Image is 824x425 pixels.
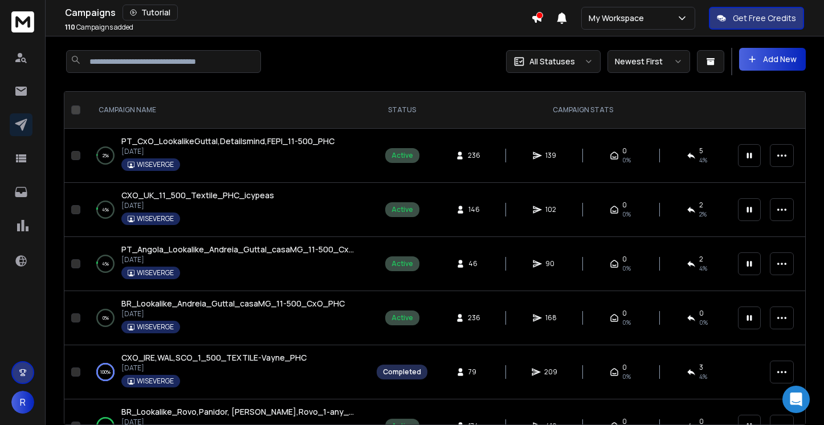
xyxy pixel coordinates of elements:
p: WISEVERGE [137,322,174,332]
div: Active [391,205,413,214]
p: 100 % [100,366,111,378]
p: Campaigns added [65,23,133,32]
p: WISEVERGE [137,377,174,386]
span: PT_Angola_Lookalike_Andreia_Guttal_casaMG_11-500_CxO_PHC [121,244,377,255]
span: 0 [622,309,627,318]
span: 90 [545,259,557,268]
p: [DATE] [121,255,358,264]
span: 0% [622,210,631,219]
span: 0 % [699,318,708,327]
p: [DATE] [121,201,274,210]
span: 236 [468,151,480,160]
span: 0 [622,146,627,156]
td: 100%CXO_IRE,WAL,SCO_1_500_TEXTILE-Vayne_PHC[DATE]WISEVERGE [85,345,370,399]
div: Campaigns [65,5,531,21]
span: 5 [699,146,703,156]
a: PT_Angola_Lookalike_Andreia_Guttal_casaMG_11-500_CxO_PHC [121,244,358,255]
p: My Workspace [589,13,648,24]
th: CAMPAIGN STATS [434,92,731,129]
span: 139 [545,151,557,160]
td: 4%CXO_UK_11_500_Textile_PHC_icypeas[DATE]WISEVERGE [85,183,370,237]
span: 146 [468,205,480,214]
span: 0% [622,156,631,165]
span: 0 [699,309,704,318]
button: Tutorial [123,5,178,21]
button: Add New [739,48,806,71]
span: CXO_IRE,WAL,SCO_1_500_TEXTILE-Vayne_PHC [121,352,307,363]
span: 0% [622,264,631,273]
span: 0% [622,318,631,327]
span: 102 [545,205,557,214]
p: WISEVERGE [137,160,174,169]
span: 3 [699,363,703,372]
span: 4 % [699,372,707,381]
div: Active [391,259,413,268]
a: BR_Lookalike_Rovo,Panidor, [PERSON_NAME],Rovo_1-any_PHC [121,406,358,418]
p: 4 % [102,258,109,269]
a: CXO_UK_11_500_Textile_PHC_icypeas [121,190,274,201]
a: CXO_IRE,WAL,SCO_1_500_TEXTILE-Vayne_PHC [121,352,307,363]
td: 4%PT_Angola_Lookalike_Andreia_Guttal_casaMG_11-500_CxO_PHC[DATE]WISEVERGE [85,237,370,291]
p: WISEVERGE [137,268,174,277]
button: Get Free Credits [709,7,804,30]
button: Newest First [607,50,690,73]
p: All Statuses [529,56,575,67]
span: 209 [544,367,557,377]
span: PT_CxO_LookalikeGuttal,Detailsmind,FEPI_11-500_PHC [121,136,335,146]
p: [DATE] [121,147,335,156]
p: 2 % [103,150,109,161]
span: 2 [699,255,703,264]
span: 2 [699,201,703,210]
div: Active [391,313,413,322]
span: 79 [468,367,480,377]
td: 0%BR_Lookalike_Andreia_Guttal_casaMG_11-500_CxO_PHC[DATE]WISEVERGE [85,291,370,345]
th: STATUS [370,92,434,129]
span: 0 [622,363,627,372]
button: R [11,391,34,414]
td: 2%PT_CxO_LookalikeGuttal,Detailsmind,FEPI_11-500_PHC[DATE]WISEVERGE [85,129,370,183]
span: 0% [622,372,631,381]
p: 0 % [103,312,109,324]
span: 236 [468,313,480,322]
span: 168 [545,313,557,322]
p: [DATE] [121,309,345,318]
span: 0 [622,201,627,210]
span: 46 [468,259,480,268]
div: Active [391,151,413,160]
p: WISEVERGE [137,214,174,223]
a: BR_Lookalike_Andreia_Guttal_casaMG_11-500_CxO_PHC [121,298,345,309]
p: [DATE] [121,363,307,373]
div: Completed [383,367,421,377]
span: 110 [65,22,75,32]
span: 0 [622,255,627,264]
span: BR_Lookalike_Rovo,Panidor, [PERSON_NAME],Rovo_1-any_PHC [121,406,365,417]
span: 2 % [699,210,707,219]
div: Open Intercom Messenger [782,386,810,413]
p: 4 % [102,204,109,215]
p: Get Free Credits [733,13,796,24]
a: PT_CxO_LookalikeGuttal,Detailsmind,FEPI_11-500_PHC [121,136,335,147]
th: CAMPAIGN NAME [85,92,370,129]
span: 4 % [699,264,707,273]
span: 4 % [699,156,707,165]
